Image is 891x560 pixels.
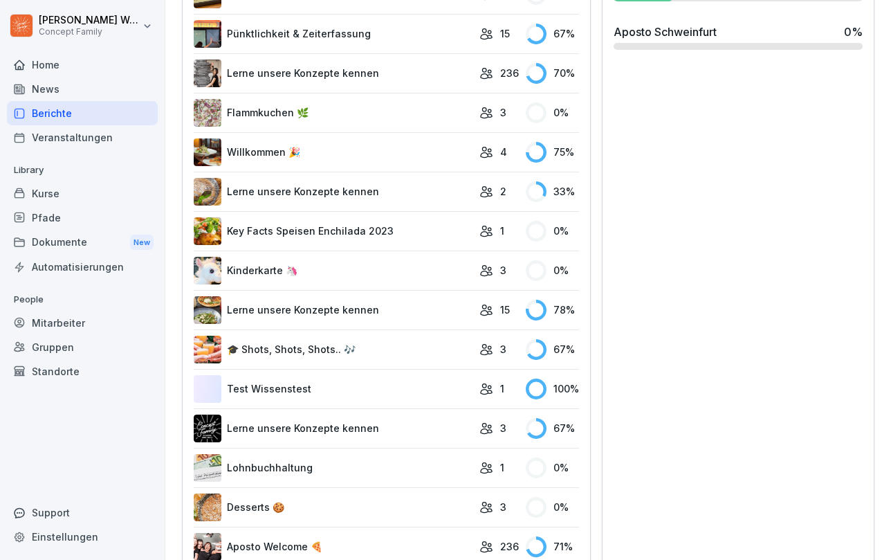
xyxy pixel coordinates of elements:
div: 0 % [526,458,579,478]
div: Aposto Schweinfurt [614,24,717,40]
p: 15 [500,302,510,317]
div: New [130,235,154,251]
p: 3 [500,263,506,278]
img: ypa7uvgezun3840uzme8lu5g.png [194,494,221,521]
a: News [7,77,158,101]
img: i6ogmt7ly3s7b5mn1cy23an3.png [194,415,221,442]
img: jb643umo8xb48cipqni77y3i.png [194,99,221,127]
a: Berichte [7,101,158,125]
a: Einstellungen [7,525,158,549]
p: 15 [500,26,510,41]
a: Flammkuchen 🌿 [194,99,472,127]
div: 67 % [526,418,579,439]
a: Standorte [7,359,158,383]
a: Desserts 🍪 [194,494,472,521]
p: 1 [500,224,504,238]
img: aev8ouj9qek4l5i45z2v16li.png [194,138,221,166]
div: 0 % [526,497,579,518]
div: 67 % [526,339,579,360]
a: Pfade [7,206,158,230]
img: ui9trm9coxrpmw5s0733l0fw.png [194,454,221,482]
img: q2y488op23jdnwlybj9l9yhu.png [194,296,221,324]
a: Home [7,53,158,77]
a: Willkommen 🎉 [194,138,472,166]
a: Lohnbuchhaltung [194,454,472,482]
a: Key Facts Speisen Enchilada 2023 [194,217,472,245]
p: 3 [500,105,506,120]
div: Support [7,500,158,525]
div: 33 % [526,181,579,202]
div: 0 % [526,102,579,123]
a: Kinderkarte 🦄 [194,257,472,284]
a: Veranstaltungen [7,125,158,150]
img: hnpnnr9tv292r80l0gdrnijs.png [194,257,221,284]
p: Concept Family [39,27,140,37]
a: Pünktlichkeit & Zeiterfassung [194,20,472,48]
p: Library [7,159,158,181]
div: 71 % [526,536,579,557]
p: 2 [500,184,506,199]
a: Lerne unsere Konzepte kennen [194,415,472,442]
div: Dokumente [7,230,158,255]
div: 0 % [844,24,863,40]
a: Lerne unsere Konzepte kennen [194,178,472,206]
div: 75 % [526,142,579,163]
div: 0 % [526,260,579,281]
p: 3 [500,500,506,514]
p: [PERSON_NAME] Wolf [39,15,140,26]
div: 70 % [526,63,579,84]
div: 100 % [526,379,579,399]
p: 1 [500,381,504,396]
a: Lerne unsere Konzepte kennen [194,296,472,324]
a: Gruppen [7,335,158,359]
a: Mitarbeiter [7,311,158,335]
a: Lerne unsere Konzepte kennen [194,60,472,87]
a: Test Wissenstest [194,375,472,403]
a: Kurse [7,181,158,206]
img: x7x8r23p2aj52tf0y3pe2bem.png [194,217,221,245]
img: olj5wwb43e69gm36jnidps00.png [194,60,221,87]
img: kph3jhn6jj13stvi8j8m0h56.png [194,336,221,363]
img: ssvnl9aim273pmzdbnjk7g2q.png [194,178,221,206]
p: 236 [500,539,519,554]
div: 67 % [526,24,579,44]
a: 🎓 Shots, Shots, Shots.. 🎶 [194,336,472,363]
p: 3 [500,421,506,435]
a: DokumenteNew [7,230,158,255]
img: oh9f64feb3f9l3t3yc5ri42f.png [194,20,221,48]
a: Automatisierungen [7,255,158,279]
p: 3 [500,342,506,356]
p: 1 [500,460,504,475]
p: People [7,289,158,311]
a: Aposto Schweinfurt0% [608,18,868,55]
div: 78 % [526,300,579,320]
p: 4 [500,145,507,159]
p: 236 [500,66,519,80]
div: 0 % [526,221,579,242]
